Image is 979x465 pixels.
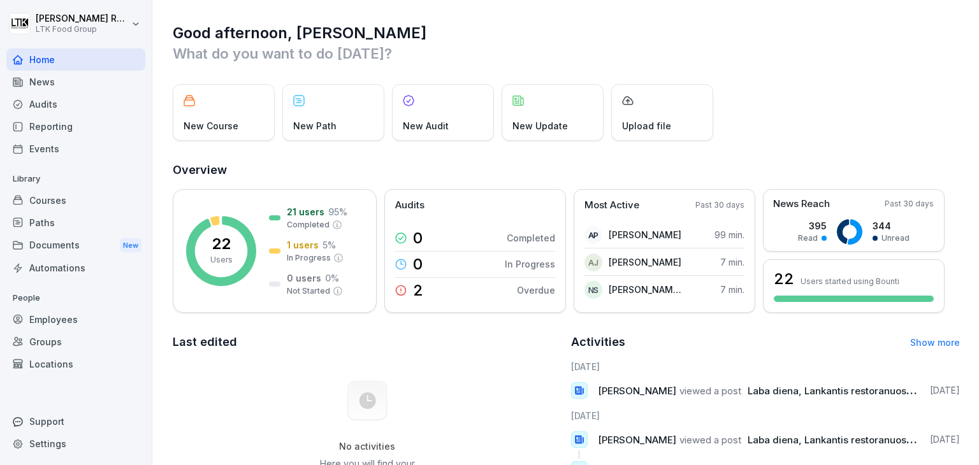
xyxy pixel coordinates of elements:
p: 21 users [287,205,324,218]
a: Settings [6,433,145,455]
p: Completed [507,231,555,245]
p: [PERSON_NAME] Syhys [609,283,682,296]
h6: [DATE] [571,409,961,422]
p: [PERSON_NAME] Račkauskaitė [36,13,129,24]
p: 99 min. [714,228,744,241]
p: Past 30 days [885,198,934,210]
a: DocumentsNew [6,234,145,257]
div: AJ [584,254,602,271]
h2: Overview [173,161,960,179]
span: [PERSON_NAME] [598,434,676,446]
p: Upload file [622,119,671,132]
span: [PERSON_NAME] [598,385,676,397]
p: 95 % [328,205,347,218]
a: Reporting [6,115,145,138]
div: NS [584,281,602,299]
a: Show more [910,337,960,348]
a: Audits [6,93,145,115]
p: [PERSON_NAME] [609,228,681,241]
p: 7 min. [720,255,744,269]
h5: No activities [303,441,431,452]
p: New Update [512,119,568,132]
a: Events [6,138,145,160]
p: [PERSON_NAME] [609,255,681,269]
p: [DATE] [930,384,960,397]
div: Documents [6,234,145,257]
a: Courses [6,189,145,211]
p: 7 min. [720,283,744,296]
h1: Good afternoon, [PERSON_NAME] [173,23,960,43]
a: Employees [6,308,145,331]
p: Read [798,232,818,244]
a: Automations [6,257,145,279]
p: News Reach [773,197,830,211]
p: In Progress [287,252,331,264]
p: Audits [395,198,424,213]
p: 0 users [287,271,321,285]
p: 2 [413,283,423,298]
p: Unread [881,232,910,244]
a: Paths [6,211,145,234]
p: Overdue [517,283,555,297]
p: Library [6,169,145,189]
p: New Audit [403,119,449,132]
span: viewed a post [679,385,741,397]
p: LTK Food Group [36,25,129,34]
p: Users [210,254,233,266]
div: Support [6,410,145,433]
p: 22 [212,236,231,252]
a: Locations [6,353,145,375]
p: [DATE] [930,433,960,446]
div: New [120,238,141,253]
a: News [6,71,145,93]
p: New Course [184,119,238,132]
span: viewed a post [679,434,741,446]
p: Users started using Bounti [801,276,899,286]
p: In Progress [505,257,555,271]
p: New Path [293,119,337,132]
p: Not Started [287,285,330,297]
a: Home [6,48,145,71]
p: Completed [287,219,330,231]
p: 395 [798,219,827,232]
p: 0 [413,231,423,246]
p: 1 users [287,238,319,252]
p: People [6,288,145,308]
p: Past 30 days [695,199,744,211]
h2: Last edited [173,333,562,351]
p: 0 % [325,271,339,285]
div: AP [584,226,602,244]
p: 344 [873,219,910,232]
a: Groups [6,331,145,353]
h3: 22 [774,268,794,290]
p: 5 % [323,238,336,252]
h2: Activities [571,333,625,351]
p: 0 [413,257,423,272]
h6: [DATE] [571,360,961,373]
p: What do you want to do [DATE]? [173,43,960,64]
p: Most Active [584,198,639,213]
